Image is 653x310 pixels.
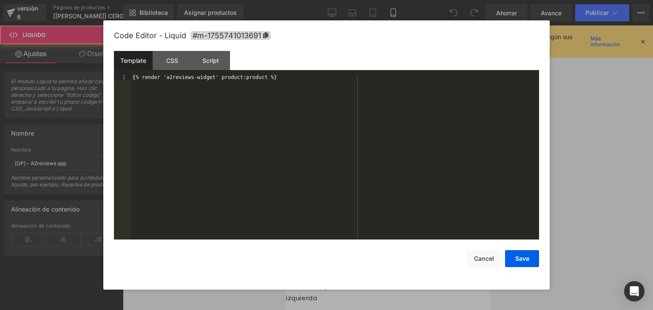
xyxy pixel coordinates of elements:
span: Click to copy [190,31,271,40]
button: Save [505,250,539,267]
div: Template [114,51,153,70]
button: Cancel [467,250,501,267]
div: Abrir Intercom Messenger [624,281,644,302]
span: Code Editor - Liquid [114,31,186,40]
a: Agregar sección única [57,239,133,248]
div: CSS [153,51,191,70]
div: 1 [114,74,131,80]
div: Script [191,51,230,70]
